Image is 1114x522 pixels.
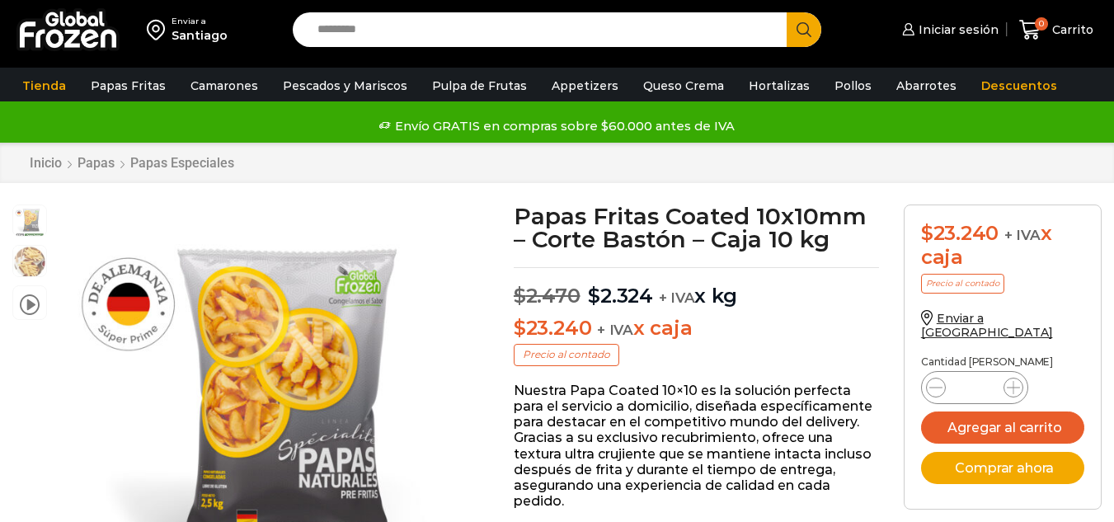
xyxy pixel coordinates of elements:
[921,452,1084,484] button: Comprar ahora
[129,155,235,171] a: Papas Especiales
[514,316,526,340] span: $
[13,205,46,238] span: coated
[147,16,172,44] img: address-field-icon.svg
[740,70,818,101] a: Hortalizas
[514,284,581,308] bdi: 2.470
[543,70,627,101] a: Appetizers
[921,411,1084,444] button: Agregar al carrito
[659,289,695,306] span: + IVA
[1004,227,1041,243] span: + IVA
[898,13,999,46] a: Iniciar sesión
[973,70,1065,101] a: Descuentos
[514,316,591,340] bdi: 23.240
[182,70,266,101] a: Camarones
[921,311,1053,340] a: Enviar a [GEOGRAPHIC_DATA]
[13,246,46,279] span: 10×10
[921,274,1004,294] p: Precio al contado
[29,155,235,171] nav: Breadcrumb
[172,16,228,27] div: Enviar a
[921,222,1084,270] div: x caja
[29,155,63,171] a: Inicio
[514,317,879,341] p: x caja
[914,21,999,38] span: Iniciar sesión
[275,70,416,101] a: Pescados y Mariscos
[514,267,879,308] p: x kg
[787,12,821,47] button: Search button
[172,27,228,44] div: Santiago
[82,70,174,101] a: Papas Fritas
[514,344,619,365] p: Precio al contado
[635,70,732,101] a: Queso Crema
[826,70,880,101] a: Pollos
[514,383,879,510] p: Nuestra Papa Coated 10×10 es la solución perfecta para el servicio a domicilio, diseñada específi...
[514,205,879,251] h1: Papas Fritas Coated 10x10mm – Corte Bastón – Caja 10 kg
[921,221,933,245] span: $
[1048,21,1093,38] span: Carrito
[921,221,999,245] bdi: 23.240
[1035,17,1048,31] span: 0
[514,284,526,308] span: $
[77,155,115,171] a: Papas
[597,322,633,338] span: + IVA
[959,376,990,399] input: Product quantity
[1015,11,1098,49] a: 0 Carrito
[888,70,965,101] a: Abarrotes
[14,70,74,101] a: Tienda
[588,284,653,308] bdi: 2.324
[921,356,1084,368] p: Cantidad [PERSON_NAME]
[588,284,600,308] span: $
[424,70,535,101] a: Pulpa de Frutas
